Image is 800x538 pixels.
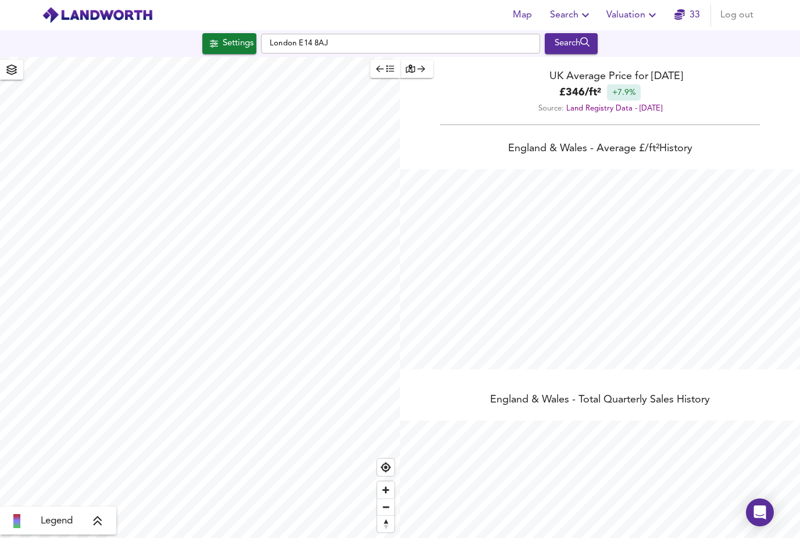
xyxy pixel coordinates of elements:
span: Zoom out [377,499,394,515]
div: England & Wales - Average £/ ft² History [400,141,800,158]
button: Log out [716,3,758,27]
button: Search [545,33,598,54]
button: Reset bearing to north [377,515,394,532]
div: Click to configure Search Settings [202,33,256,54]
a: Land Registry Data - [DATE] [566,105,662,112]
span: Legend [41,514,73,528]
button: Settings [202,33,256,54]
span: Reset bearing to north [377,516,394,532]
div: Open Intercom Messenger [746,498,774,526]
img: logo [42,6,153,24]
button: Zoom out [377,498,394,515]
span: Valuation [606,7,659,23]
a: 33 [674,7,700,23]
div: Search [548,36,595,51]
button: 33 [669,3,706,27]
span: Log out [720,7,753,23]
button: Zoom in [377,482,394,498]
span: Map [508,7,536,23]
div: +7.9% [607,84,641,101]
span: Search [550,7,592,23]
div: Source: [400,101,800,116]
div: England & Wales - Total Quarterly Sales History [400,393,800,409]
button: Search [545,3,597,27]
div: Run Your Search [545,33,598,54]
div: Settings [223,36,253,51]
button: Map [503,3,541,27]
input: Enter a location... [261,34,540,54]
div: UK Average Price for [DATE] [400,69,800,84]
button: Valuation [602,3,664,27]
b: £ 346 / ft² [559,85,601,101]
button: Find my location [377,459,394,476]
